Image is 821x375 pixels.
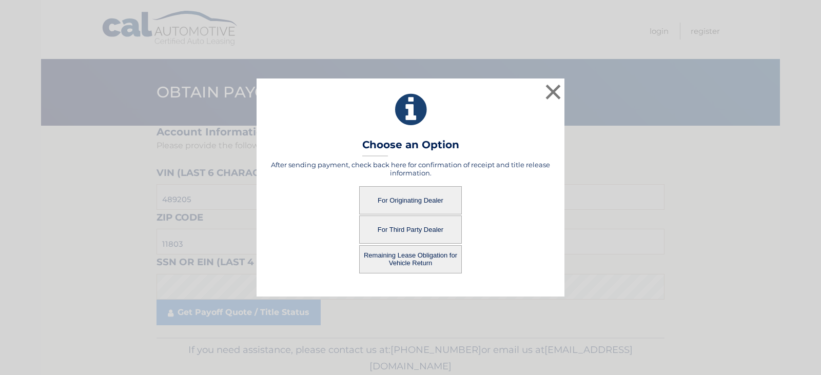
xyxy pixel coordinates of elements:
[269,161,552,177] h5: After sending payment, check back here for confirmation of receipt and title release information.
[359,245,462,273] button: Remaining Lease Obligation for Vehicle Return
[362,139,459,156] h3: Choose an Option
[359,215,462,244] button: For Third Party Dealer
[543,82,563,102] button: ×
[359,186,462,214] button: For Originating Dealer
